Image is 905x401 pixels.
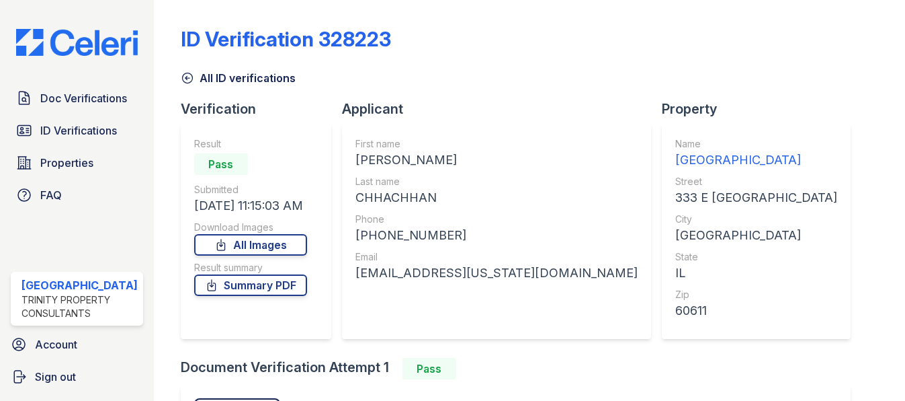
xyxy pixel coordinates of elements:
div: City [675,213,837,226]
div: Pass [194,153,248,175]
div: Email [355,250,638,264]
div: [DATE] 11:15:03 AM [194,196,307,215]
span: Doc Verifications [40,90,127,106]
a: Account [5,331,148,358]
div: Verification [181,100,342,118]
div: Zip [675,288,837,301]
div: Property [662,100,861,118]
div: Applicant [342,100,662,118]
span: Properties [40,155,93,171]
a: Sign out [5,363,148,390]
iframe: chat widget [849,347,892,388]
a: FAQ [11,182,143,209]
img: CE_Logo_Blue-a8612792a0a2168367f1c8372b55b34899dd931a85d93a1a3d3e32e68fde9ad4.png [5,29,148,57]
div: 333 E [GEOGRAPHIC_DATA] [675,188,837,207]
div: Download Images [194,221,307,234]
a: ID Verifications [11,117,143,144]
span: Sign out [35,369,76,385]
a: Doc Verifications [11,85,143,112]
div: Pass [402,358,456,379]
div: Submitted [194,183,307,196]
div: Name [675,137,837,151]
div: IL [675,264,837,283]
div: 60611 [675,301,837,320]
div: [GEOGRAPHIC_DATA] [21,277,138,293]
div: State [675,250,837,264]
div: Result [194,137,307,151]
div: Last name [355,175,638,188]
span: FAQ [40,187,62,203]
a: Properties [11,149,143,176]
span: ID Verifications [40,122,117,139]
div: Trinity Property Consultants [21,293,138,320]
div: First name [355,137,638,151]
div: Phone [355,213,638,226]
div: [GEOGRAPHIC_DATA] [675,226,837,245]
a: Summary PDF [194,275,307,296]
div: [GEOGRAPHIC_DATA] [675,151,837,170]
div: [PERSON_NAME] [355,151,638,170]
div: Document Verification Attempt 1 [181,358,861,379]
div: [PHONE_NUMBER] [355,226,638,245]
div: CHHACHHAN [355,188,638,207]
div: Street [675,175,837,188]
div: Result summary [194,261,307,275]
span: Account [35,336,77,353]
a: All Images [194,234,307,256]
a: All ID verifications [181,70,296,86]
div: ID Verification 328223 [181,27,391,51]
div: [EMAIL_ADDRESS][US_STATE][DOMAIN_NAME] [355,264,638,283]
a: Name [GEOGRAPHIC_DATA] [675,137,837,170]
